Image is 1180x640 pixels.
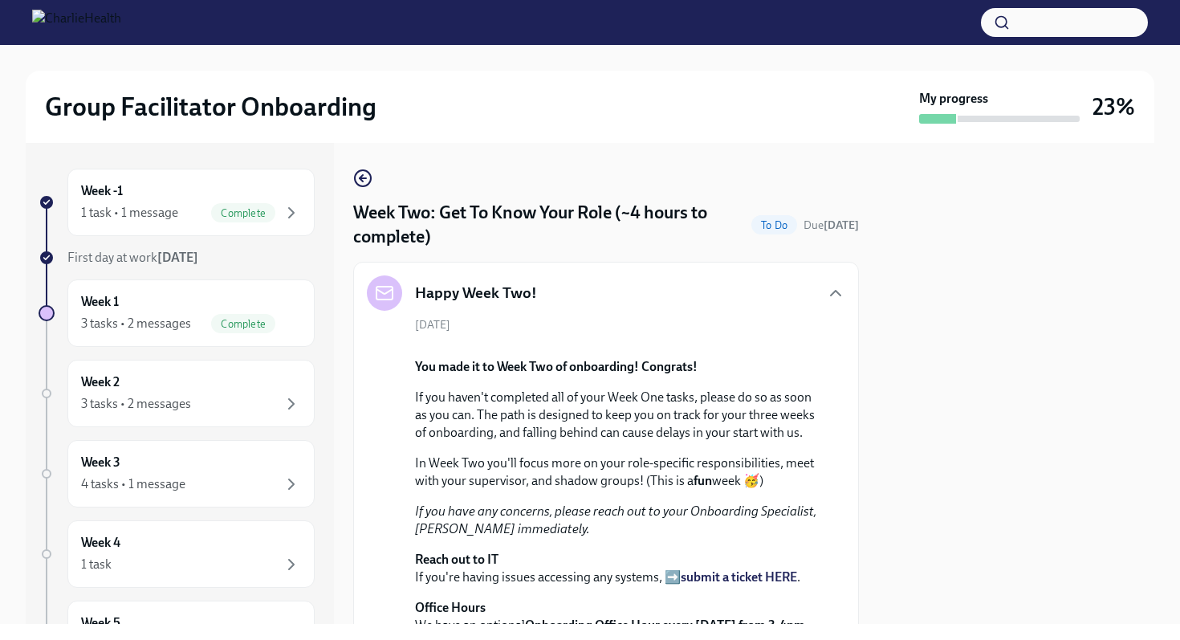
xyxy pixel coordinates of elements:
span: Complete [211,318,275,330]
strong: My progress [919,90,988,108]
a: Week 23 tasks • 2 messages [39,360,315,427]
div: 3 tasks • 2 messages [81,315,191,332]
h6: Week -1 [81,182,123,200]
p: If you haven't completed all of your Week One tasks, please do so as soon as you can. The path is... [415,389,820,442]
strong: Office Hours [415,600,486,615]
p: If you're having issues accessing any systems, ➡️ . [415,551,820,586]
h6: Week 3 [81,454,120,471]
span: First day at work [67,250,198,265]
div: 1 task [81,556,112,573]
strong: [DATE] [824,218,859,232]
span: Due [804,218,859,232]
span: Complete [211,207,275,219]
a: Week 13 tasks • 2 messagesComplete [39,279,315,347]
span: [DATE] [415,317,450,332]
div: 3 tasks • 2 messages [81,395,191,413]
h3: 23% [1093,92,1135,121]
div: 4 tasks • 1 message [81,475,185,493]
strong: Reach out to IT [415,552,498,567]
h6: Week 5 [81,614,120,632]
strong: You made it to Week Two of onboarding! Congrats! [415,359,698,374]
div: 1 task • 1 message [81,204,178,222]
em: If you have any concerns, please reach out to your Onboarding Specialist, [PERSON_NAME] immediately. [415,503,816,536]
span: To Do [751,219,797,231]
a: Week 34 tasks • 1 message [39,440,315,508]
h6: Week 4 [81,534,120,552]
h6: Week 1 [81,293,119,311]
span: August 25th, 2025 09:00 [804,218,859,233]
a: Week -11 task • 1 messageComplete [39,169,315,236]
h6: Week 2 [81,373,120,391]
a: First day at work[DATE] [39,249,315,267]
strong: [DATE] [157,250,198,265]
a: submit a ticket HERE [681,569,797,585]
img: CharlieHealth [32,10,121,35]
h2: Group Facilitator Onboarding [45,91,376,123]
strong: fun [694,473,712,488]
a: Week 41 task [39,520,315,588]
h5: Happy Week Two! [415,283,537,304]
p: In Week Two you'll focus more on your role-specific responsibilities, meet with your supervisor, ... [415,455,820,490]
h4: Week Two: Get To Know Your Role (~4 hours to complete) [353,201,745,249]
